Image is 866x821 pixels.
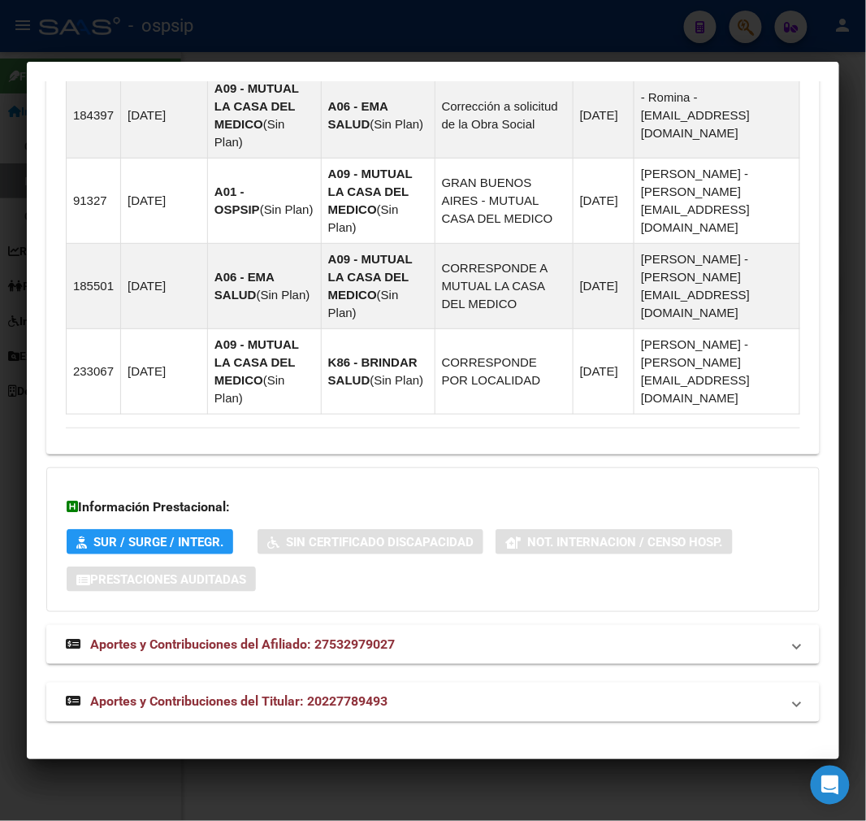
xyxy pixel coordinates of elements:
[214,81,299,131] strong: A09 - MUTUAL LA CASA DEL MEDICO
[46,683,820,722] mat-expansion-panel-header: Aportes y Contribuciones del Titular: 20227789493
[207,73,321,159] td: ( )
[435,73,573,159] td: Corrección a solicitud de la Obra Social
[634,159,800,244] td: [PERSON_NAME] - [PERSON_NAME][EMAIL_ADDRESS][DOMAIN_NAME]
[496,529,733,554] button: Not. Internacion / Censo Hosp.
[67,329,121,415] td: 233067
[121,329,208,415] td: [DATE]
[258,529,483,554] button: Sin Certificado Discapacidad
[811,766,850,805] div: Open Intercom Messenger
[321,244,435,329] td: ( )
[67,73,121,159] td: 184397
[573,73,634,159] td: [DATE]
[328,355,418,387] strong: K86 - BRINDAR SALUD
[573,159,634,244] td: [DATE]
[214,337,299,387] strong: A09 - MUTUAL LA CASA DEL MEDICO
[261,288,306,302] span: Sin Plan
[527,535,723,550] span: Not. Internacion / Censo Hosp.
[328,99,388,131] strong: A06 - EMA SALUD
[67,159,121,244] td: 91327
[90,572,246,587] span: Prestaciones Auditadas
[321,329,435,415] td: ( )
[67,567,256,592] button: Prestaciones Auditadas
[264,202,310,216] span: Sin Plan
[573,244,634,329] td: [DATE]
[121,73,208,159] td: [DATE]
[67,529,233,554] button: SUR / SURGE / INTEGR.
[121,244,208,329] td: [DATE]
[328,252,413,302] strong: A09 - MUTUAL LA CASA DEL MEDICO
[634,329,800,415] td: [PERSON_NAME] - [PERSON_NAME][EMAIL_ADDRESS][DOMAIN_NAME]
[435,329,573,415] td: CORRESPONDE POR LOCALIDAD
[321,73,435,159] td: ( )
[93,535,223,550] span: SUR / SURGE / INTEGR.
[67,244,121,329] td: 185501
[573,329,634,415] td: [DATE]
[67,497,799,517] h3: Información Prestacional:
[321,159,435,244] td: ( )
[435,159,573,244] td: GRAN BUENOS AIRES - MUTUAL CASA DEL MEDICO
[435,244,573,329] td: CORRESPONDE A MUTUAL LA CASA DEL MEDICO
[214,185,260,216] strong: A01 - OSPSIP
[634,244,800,329] td: [PERSON_NAME] - [PERSON_NAME][EMAIL_ADDRESS][DOMAIN_NAME]
[328,167,413,216] strong: A09 - MUTUAL LA CASA DEL MEDICO
[214,270,275,302] strong: A06 - EMA SALUD
[375,373,420,387] span: Sin Plan
[121,159,208,244] td: [DATE]
[375,117,420,131] span: Sin Plan
[90,694,388,710] span: Aportes y Contribuciones del Titular: 20227789493
[46,625,820,664] mat-expansion-panel-header: Aportes y Contribuciones del Afiliado: 27532979027
[207,329,321,415] td: ( )
[207,159,321,244] td: ( )
[207,244,321,329] td: ( )
[90,636,395,652] span: Aportes y Contribuciones del Afiliado: 27532979027
[634,73,800,159] td: - Romina - [EMAIL_ADDRESS][DOMAIN_NAME]
[286,535,474,550] span: Sin Certificado Discapacidad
